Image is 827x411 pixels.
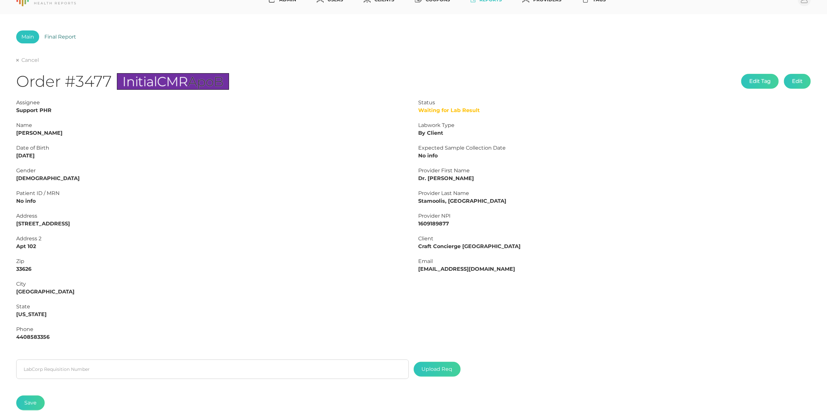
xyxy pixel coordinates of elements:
[16,107,52,113] strong: Support PHR
[157,74,188,89] span: CMR
[16,243,36,249] strong: Apt 102
[16,360,409,379] input: LabCorp Requisition Number
[419,175,474,181] strong: Dr. [PERSON_NAME]
[16,235,409,243] div: Address 2
[419,121,811,129] div: Labwork Type
[16,266,31,272] strong: 33626
[419,243,521,249] strong: Craft Concierge [GEOGRAPHIC_DATA]
[39,30,81,43] a: Final Report
[16,212,409,220] div: Address
[122,74,157,89] span: Initial
[16,280,409,288] div: City
[16,311,47,317] strong: [US_STATE]
[16,30,39,43] a: Main
[16,198,36,204] strong: No info
[419,212,811,220] div: Provider NPI
[16,144,409,152] div: Date of Birth
[419,130,443,136] strong: By Client
[16,167,409,175] div: Gender
[16,121,409,129] div: Name
[419,235,811,243] div: Client
[419,198,507,204] strong: Stamoolis, [GEOGRAPHIC_DATA]
[414,362,461,377] span: Upload Req
[16,395,45,410] button: Save
[16,175,80,181] strong: [DEMOGRAPHIC_DATA]
[16,289,75,295] strong: [GEOGRAPHIC_DATA]
[784,74,811,89] button: Edit
[419,221,449,227] strong: 1609189877
[419,257,811,265] div: Email
[16,257,409,265] div: Zip
[419,99,811,107] div: Status
[419,153,438,159] strong: No info
[16,303,409,311] div: State
[419,266,515,272] strong: [EMAIL_ADDRESS][DOMAIN_NAME]
[16,57,39,63] a: Cancel
[16,325,409,333] div: Phone
[419,107,480,113] span: Waiting for Lab Result
[16,334,50,340] strong: 4408583356
[419,144,811,152] div: Expected Sample Collection Date
[741,74,779,89] button: Edit Tag
[16,189,409,197] div: Patient ID / MRN
[419,167,811,175] div: Provider First Name
[16,99,409,107] div: Assignee
[16,153,35,159] strong: [DATE]
[16,221,70,227] strong: [STREET_ADDRESS]
[16,72,229,91] h1: Order #3477
[16,130,63,136] strong: [PERSON_NAME]
[419,189,811,197] div: Provider Last Name
[188,74,224,89] span: ApoB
